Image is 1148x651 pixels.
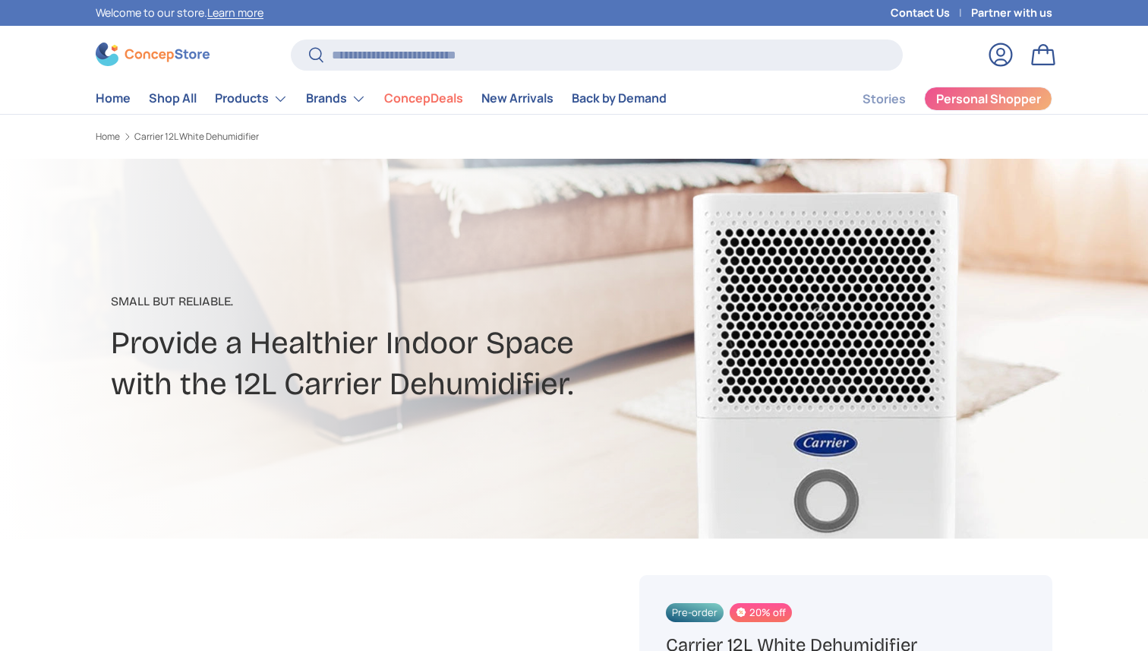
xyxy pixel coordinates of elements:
[863,84,906,114] a: Stories
[481,84,553,113] a: New Arrivals
[96,43,210,66] img: ConcepStore
[924,87,1052,111] a: Personal Shopper
[572,84,667,113] a: Back by Demand
[730,603,791,622] span: 20% off
[666,603,724,622] span: Pre-order
[111,292,694,311] p: Small But Reliable.
[207,5,263,20] a: Learn more
[96,84,667,114] nav: Primary
[936,93,1041,105] span: Personal Shopper
[111,323,694,404] h2: Provide a Healthier Indoor Space with the 12L Carrier Dehumidifier.
[149,84,197,113] a: Shop All
[297,84,375,114] summary: Brands
[891,5,971,21] a: Contact Us
[134,132,259,141] a: Carrier 12L White Dehumidifier
[971,5,1052,21] a: Partner with us
[206,84,297,114] summary: Products
[306,84,366,114] a: Brands
[96,5,263,21] p: Welcome to our store.
[384,84,463,113] a: ConcepDeals
[96,132,120,141] a: Home
[96,84,131,113] a: Home
[96,130,603,144] nav: Breadcrumbs
[826,84,1052,114] nav: Secondary
[215,84,288,114] a: Products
